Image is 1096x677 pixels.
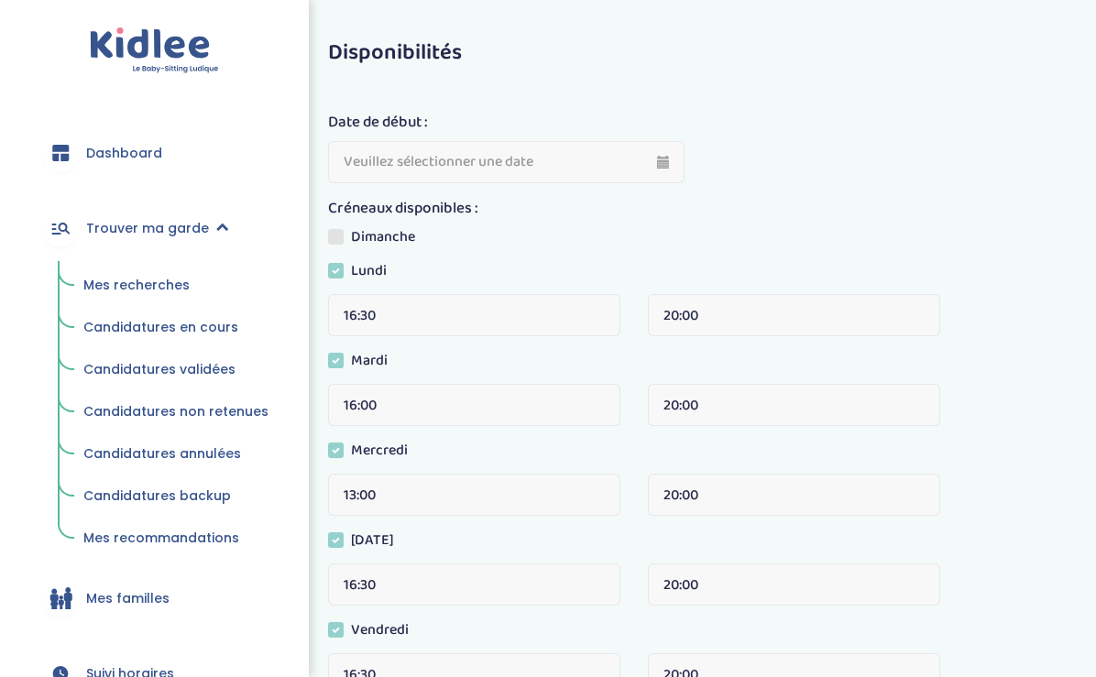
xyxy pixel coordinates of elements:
[71,268,281,303] a: Mes recherches
[83,444,241,463] span: Candidatures annulées
[83,360,236,378] span: Candidatures validées
[328,530,408,557] label: [DATE]
[328,141,685,183] input: Veuillez sélectionner une date
[83,276,190,294] span: Mes recherches
[328,350,401,377] label: Mardi
[86,144,162,163] span: Dashboard
[86,219,209,238] span: Trouver ma garde
[328,619,422,647] label: Vendredi
[71,521,281,556] a: Mes recommandations
[71,311,281,345] a: Candidatures en cours
[86,589,170,608] span: Mes familles
[27,195,281,261] a: Trouver ma garde
[90,27,219,74] img: logo.svg
[27,120,281,186] a: Dashboard
[83,486,231,505] span: Candidatures backup
[83,318,238,336] span: Candidatures en cours
[83,529,239,547] span: Mes recommandations
[328,226,429,254] label: Dimanche
[328,41,1069,65] h3: Disponibilités
[71,437,281,472] a: Candidatures annulées
[83,402,269,420] span: Candidatures non retenues
[27,565,281,631] a: Mes familles
[328,440,422,467] label: Mercredi
[71,479,281,514] a: Candidatures backup
[328,260,400,288] label: Lundi
[71,395,281,430] a: Candidatures non retenues
[71,353,281,388] a: Candidatures validées
[328,111,428,135] label: Date de début :
[328,197,478,221] label: Créneaux disponibles :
